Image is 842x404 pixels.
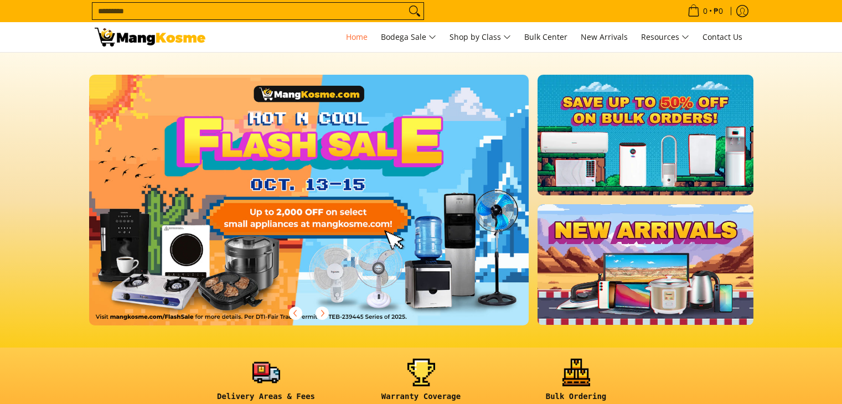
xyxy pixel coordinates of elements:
[95,28,205,46] img: Mang Kosme: Your Home Appliances Warehouse Sale Partner!
[216,22,748,52] nav: Main Menu
[406,3,423,19] button: Search
[712,7,725,15] span: ₱0
[636,22,695,52] a: Resources
[381,30,436,44] span: Bodega Sale
[524,32,567,42] span: Bulk Center
[702,32,742,42] span: Contact Us
[697,22,748,52] a: Contact Us
[450,30,511,44] span: Shop by Class
[340,22,373,52] a: Home
[375,22,442,52] a: Bodega Sale
[519,22,573,52] a: Bulk Center
[310,301,334,325] button: Next
[701,7,709,15] span: 0
[641,30,689,44] span: Resources
[684,5,726,17] span: •
[444,22,516,52] a: Shop by Class
[581,32,628,42] span: New Arrivals
[575,22,633,52] a: New Arrivals
[283,301,308,325] button: Previous
[346,32,368,42] span: Home
[89,75,565,343] a: More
